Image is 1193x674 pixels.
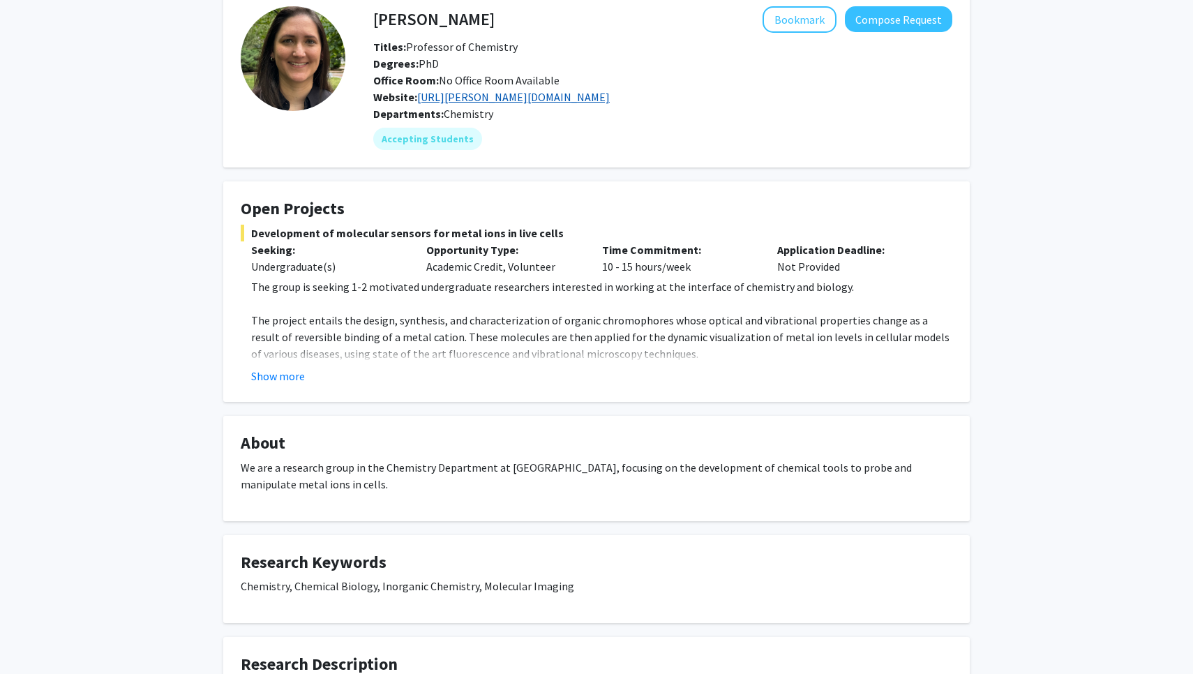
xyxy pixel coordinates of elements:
[417,90,610,104] a: Opens in a new tab
[373,57,439,70] span: PhD
[241,199,952,219] h4: Open Projects
[373,40,406,54] b: Titles:
[373,90,417,104] b: Website:
[373,57,419,70] b: Degrees:
[845,6,952,32] button: Compose Request to Daniela Buccella
[241,578,952,594] p: Chemistry, Chemical Biology, Inorganic Chemistry, Molecular Imaging
[251,312,952,362] p: The project entails the design, synthesis, and characterization of organic chromophores whose opt...
[592,241,767,275] div: 10 - 15 hours/week
[241,433,952,454] h4: About
[373,6,495,32] h4: [PERSON_NAME]
[373,40,518,54] span: Professor of Chemistry
[251,278,952,295] p: The group is seeking 1-2 motivated undergraduate researchers interested in working at the interfa...
[444,107,493,121] span: Chemistry
[373,107,444,121] b: Departments:
[251,368,305,384] button: Show more
[602,241,756,258] p: Time Commitment:
[426,241,580,258] p: Opportunity Type:
[373,128,482,150] mat-chip: Accepting Students
[777,241,931,258] p: Application Deadline:
[373,73,439,87] b: Office Room:
[416,241,591,275] div: Academic Credit, Volunteer
[767,241,942,275] div: Not Provided
[241,553,952,573] h4: Research Keywords
[251,241,405,258] p: Seeking:
[251,258,405,275] div: Undergraduate(s)
[763,6,836,33] button: Add Daniela Buccella to Bookmarks
[373,73,560,87] span: No Office Room Available
[241,6,345,111] img: Profile Picture
[10,611,59,664] iframe: Chat
[241,459,952,493] p: We are a research group in the Chemistry Department at [GEOGRAPHIC_DATA], focusing on the develop...
[241,225,952,241] span: Development of molecular sensors for metal ions in live cells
